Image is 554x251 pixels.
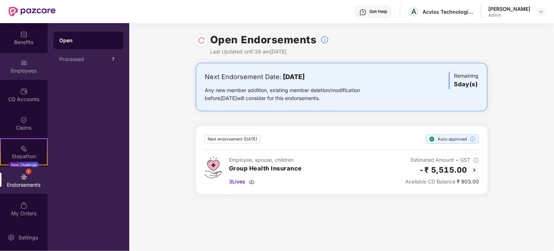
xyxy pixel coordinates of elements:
img: svg+xml;base64,PHN2ZyBpZD0iRW1wbG95ZWVzIiB4bWxucz0iaHR0cDovL3d3dy53My5vcmcvMjAwMC9zdmciIHdpZHRoPS... [20,59,27,66]
img: svg+xml;base64,PHN2ZyBpZD0iSW5mb18tXzMyeDMyIiBkYXRhLW5hbWU9IkluZm8gLSAzMngzMiIgeG1sbnM9Imh0dHA6Ly... [470,136,476,142]
img: svg+xml;base64,PHN2ZyB4bWxucz0iaHR0cDovL3d3dy53My5vcmcvMjAwMC9zdmciIHdpZHRoPSI0Ny43MTQiIGhlaWdodD... [204,156,222,178]
img: svg+xml;base64,PHN2ZyBpZD0iSW5mb18tXzMyeDMyIiBkYXRhLW5hbWU9IkluZm8gLSAzMngzMiIgeG1sbnM9Imh0dHA6Ly... [473,157,479,163]
div: Employee, spouse, children [229,156,302,164]
div: Processed [59,56,109,62]
h2: -₹ 5,515.00 [419,164,468,176]
div: Open [59,37,118,44]
img: svg+xml;base64,PHN2ZyBpZD0iQmFjay0yMHgyMCIgeG1sbnM9Imh0dHA6Ly93d3cudzMub3JnLzIwMDAvc3ZnIiB3aWR0aD... [470,166,479,174]
div: Settings [16,234,40,241]
div: Next Endorsement Date: [205,72,383,82]
div: Remaining [449,72,479,89]
div: Last Updated on 5:39 am[DATE] [210,48,329,56]
div: 7 [26,169,31,174]
div: Get Help [369,9,387,14]
div: ₹ 903.00 [405,178,479,186]
div: Auto-approved [426,134,479,144]
div: Stepathon [1,153,47,160]
span: Available CD Balance [405,178,455,185]
img: svg+xml;base64,PHN2ZyBpZD0iU2V0dGluZy0yMHgyMCIgeG1sbnM9Imh0dHA6Ly93d3cudzMub3JnLzIwMDAvc3ZnIiB3aW... [8,234,15,241]
img: svg+xml;base64,PHN2ZyBpZD0iQ0RfQWNjb3VudHMiIGRhdGEtbmFtZT0iQ0QgQWNjb3VudHMiIHhtbG5zPSJodHRwOi8vd3... [20,88,27,95]
img: svg+xml;base64,PHN2ZyBpZD0iSW5mb18tXzMyeDMyIiBkYXRhLW5hbWU9IkluZm8gLSAzMngzMiIgeG1sbnM9Imh0dHA6Ly... [320,35,329,44]
img: svg+xml;base64,PHN2ZyBpZD0iQmVuZWZpdHMiIHhtbG5zPSJodHRwOi8vd3d3LnczLm9yZy8yMDAwL3N2ZyIgd2lkdGg9Ij... [20,31,27,38]
span: 3 Lives [229,178,245,186]
div: New Challenge [9,162,39,168]
img: svg+xml;base64,PHN2ZyB4bWxucz0iaHR0cDovL3d3dy53My5vcmcvMjAwMC9zdmciIHdpZHRoPSIyMSIgaGVpZ2h0PSIyMC... [20,145,27,152]
img: svg+xml;base64,PHN2ZyBpZD0iRW5kb3JzZW1lbnRzIiB4bWxucz0iaHR0cDovL3d3dy53My5vcmcvMjAwMC9zdmciIHdpZH... [20,173,27,181]
img: svg+xml;base64,PHN2ZyBpZD0iQ2xhaW0iIHhtbG5zPSJodHRwOi8vd3d3LnczLm9yZy8yMDAwL3N2ZyIgd2lkdGg9IjIwIi... [20,116,27,124]
div: Next endorsement [DATE] [204,135,260,143]
h3: Group Health Insurance [229,164,302,173]
span: A [412,7,417,16]
div: Estimated Amount + GST [405,156,479,164]
img: svg+xml;base64,PHN2ZyBpZD0iU3RlcC1Eb25lLTE2eDE2IiB4bWxucz0iaHR0cDovL3d3dy53My5vcmcvMjAwMC9zdmciIH... [429,136,435,142]
h3: 5 day(s) [454,80,479,89]
img: svg+xml;base64,PHN2ZyBpZD0iTXlfT3JkZXJzIiBkYXRhLW5hbWU9Ik15IE9yZGVycyIgeG1sbnM9Imh0dHA6Ly93d3cudz... [20,202,27,209]
div: Any new member addition, existing member deletion/modification before [DATE] will consider for th... [205,86,383,102]
img: New Pazcare Logo [9,7,56,16]
img: svg+xml;base64,PHN2ZyBpZD0iUmVsb2FkLTMyeDMyIiB4bWxucz0iaHR0cDovL3d3dy53My5vcmcvMjAwMC9zdmciIHdpZH... [198,37,205,44]
div: Admin [488,12,530,18]
img: svg+xml;base64,PHN2ZyBpZD0iRG93bmxvYWQtMzJ4MzIiIHhtbG5zPSJodHRwOi8vd3d3LnczLm9yZy8yMDAwL3N2ZyIgd2... [249,179,255,185]
img: svg+xml;base64,PHN2ZyBpZD0iSGVscC0zMngzMiIgeG1sbnM9Imh0dHA6Ly93d3cudzMub3JnLzIwMDAvc3ZnIiB3aWR0aD... [359,9,367,16]
div: 7 [109,55,118,64]
div: Acviss Technologies Private Limited [423,8,473,15]
div: [PERSON_NAME] [488,5,530,12]
b: [DATE] [283,73,305,81]
h1: Open Endorsements [210,32,317,48]
img: svg+xml;base64,PHN2ZyBpZD0iRHJvcGRvd24tMzJ4MzIiIHhtbG5zPSJodHRwOi8vd3d3LnczLm9yZy8yMDAwL3N2ZyIgd2... [538,9,544,14]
